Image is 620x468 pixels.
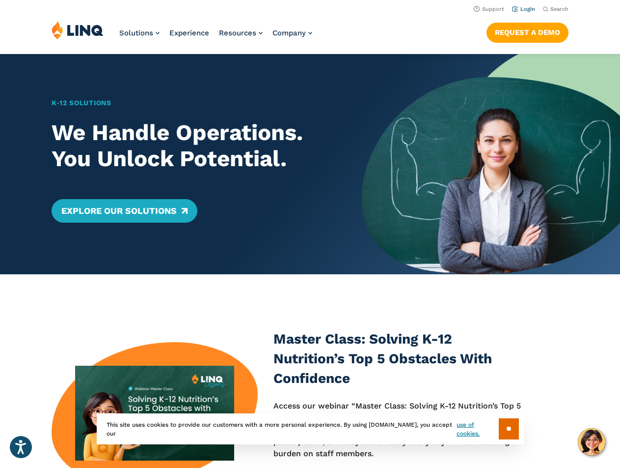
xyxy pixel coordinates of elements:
[52,21,104,39] img: LINQ | K‑12 Software
[550,6,568,12] span: Search
[273,400,524,460] p: Access our webinar “Master Class: Solving K-12 Nutrition’s Top 5 Obstacles With Confidence” for a...
[273,329,524,388] h3: Master Class: Solving K-12 Nutrition’s Top 5 Obstacles With Confidence
[362,54,620,274] img: Home Banner
[52,120,336,172] h2: We Handle Operations. You Unlock Potential.
[474,6,504,12] a: Support
[97,413,524,444] div: This site uses cookies to provide our customers with a more personal experience. By using [DOMAIN...
[272,29,306,37] span: Company
[512,6,535,12] a: Login
[272,29,312,37] a: Company
[543,5,568,13] button: Open Search Bar
[486,23,568,42] a: Request a Demo
[486,21,568,42] nav: Button Navigation
[219,29,263,37] a: Resources
[52,98,336,108] h1: K‑12 Solutions
[52,199,197,223] a: Explore Our Solutions
[119,29,153,37] span: Solutions
[119,29,160,37] a: Solutions
[457,420,498,438] a: use of cookies.
[578,428,605,456] button: Hello, have a question? Let’s chat.
[119,21,312,53] nav: Primary Navigation
[219,29,256,37] span: Resources
[169,29,209,37] a: Experience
